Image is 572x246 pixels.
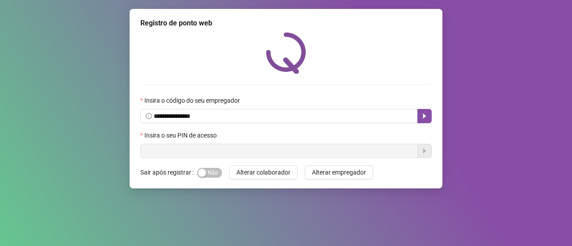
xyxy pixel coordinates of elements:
[146,113,152,119] span: info-circle
[305,165,373,179] button: Alterar empregador
[229,165,298,179] button: Alterar colaborador
[140,130,223,140] label: Insira o seu PIN de acesso
[266,32,306,74] img: QRPoint
[140,165,197,179] label: Sair após registrar
[312,167,366,177] span: Alterar empregador
[140,18,432,29] div: Registro de ponto web
[140,96,246,105] label: Insira o código do seu empregador
[421,113,428,120] span: caret-right
[236,167,290,177] span: Alterar colaborador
